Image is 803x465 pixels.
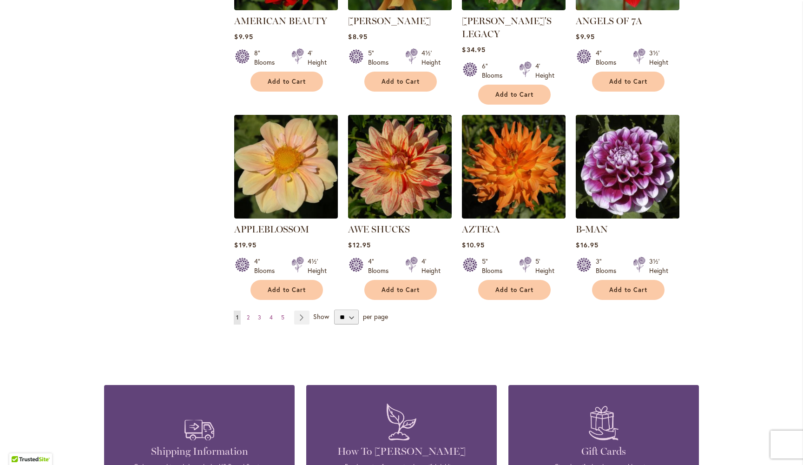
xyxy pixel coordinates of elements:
button: Add to Cart [364,72,437,92]
span: $34.95 [462,45,485,54]
img: B-MAN [576,115,679,219]
div: 4' Height [308,48,327,67]
button: Add to Cart [364,280,437,300]
a: B-MAN [576,224,608,235]
div: 4" Blooms [368,257,394,275]
span: $12.95 [348,240,370,249]
a: AZTECA [462,212,566,220]
span: $9.95 [234,32,253,41]
div: 3½' Height [649,257,668,275]
a: AWE SHUCKS [348,224,410,235]
button: Add to Cart [250,280,323,300]
a: AMERICAN BEAUTY [234,3,338,12]
span: Add to Cart [495,91,533,99]
h4: How To [PERSON_NAME] [320,445,483,458]
span: 4 [270,314,273,321]
a: ANGELS OF 7A [576,15,642,27]
span: Add to Cart [382,78,420,86]
a: ANGELS OF 7A [576,3,679,12]
button: Add to Cart [478,280,551,300]
a: APPLEBLOSSOM [234,212,338,220]
a: 5 [279,311,287,325]
span: Add to Cart [268,286,306,294]
button: Add to Cart [592,72,665,92]
iframe: Launch Accessibility Center [7,432,33,458]
div: 6" Blooms [482,61,508,80]
span: Add to Cart [609,78,647,86]
span: Add to Cart [382,286,420,294]
span: 5 [281,314,284,321]
span: $19.95 [234,240,256,249]
div: 3" Blooms [596,257,622,275]
span: Add to Cart [268,78,306,86]
span: 2 [247,314,250,321]
a: B-MAN [576,212,679,220]
a: AZTECA [462,224,500,235]
button: Add to Cart [250,72,323,92]
a: AWE SHUCKS [348,212,452,220]
img: AWE SHUCKS [348,115,452,219]
span: Show [313,312,329,321]
div: 5" Blooms [482,257,508,275]
a: APPLEBLOSSOM [234,224,309,235]
a: [PERSON_NAME] [348,15,431,27]
img: APPLEBLOSSOM [234,115,338,219]
span: Add to Cart [495,286,533,294]
div: 4" Blooms [596,48,622,67]
span: per page [363,312,388,321]
img: AZTECA [462,115,566,219]
span: 1 [236,314,238,321]
a: ANDREW CHARLES [348,3,452,12]
a: 3 [256,311,263,325]
span: $16.95 [576,240,598,249]
h4: Shipping Information [118,445,281,458]
a: [PERSON_NAME]'S LEGACY [462,15,552,40]
div: 4½' Height [308,257,327,275]
div: 4' Height [535,61,554,80]
span: 3 [258,314,261,321]
div: 8" Blooms [254,48,280,67]
button: Add to Cart [592,280,665,300]
a: 4 [267,311,275,325]
span: $8.95 [348,32,367,41]
div: 5' Height [535,257,554,275]
a: AMERICAN BEAUTY [234,15,327,27]
button: Add to Cart [478,85,551,105]
div: 3½' Height [649,48,668,67]
span: $9.95 [576,32,594,41]
div: 4½' Height [421,48,441,67]
a: Andy's Legacy [462,3,566,12]
span: $10.95 [462,240,484,249]
div: 4" Blooms [254,257,280,275]
h4: Gift Cards [522,445,685,458]
div: 4' Height [421,257,441,275]
a: 2 [244,311,252,325]
div: 5" Blooms [368,48,394,67]
span: Add to Cart [609,286,647,294]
